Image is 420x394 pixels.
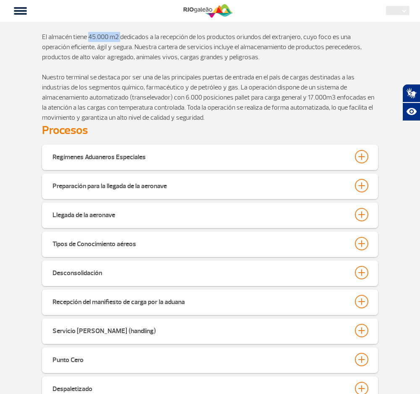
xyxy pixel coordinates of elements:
[52,208,368,222] button: Llegada de la aeronave
[52,236,368,251] button: Tipos de Conocimiento aéreos
[52,237,136,249] div: Tipos de Conocimiento aéreos
[52,353,84,365] div: Punto Cero
[52,295,185,307] div: Recepción del manifiesto de carga por la aduana
[52,179,167,191] div: Preparación para la llegada de la aeronave
[52,265,368,280] button: Desconsolidación
[52,352,368,367] button: Punto Cero
[402,84,420,121] div: Plugin de acessibilidade da Hand Talk.
[52,294,368,309] button: Recepción del manifiesto de carga por la aduana
[402,102,420,121] button: Abrir recursos assistivos.
[52,382,92,394] div: Despaletizado
[52,324,156,336] div: Servicio [PERSON_NAME] (handling)
[42,32,378,123] p: El almacén tiene 45.000 m2 dedicados a la recepción de los productos oriundos del extranjero, cuy...
[52,208,115,220] div: Llegada de la aeronave
[52,179,368,193] button: Preparación para la llegada de la aeronave
[52,323,368,338] button: Servicio [PERSON_NAME] (handling)
[52,266,102,278] div: Desconsolidación
[52,150,146,162] div: Regímenes Aduaneros Especiales
[402,84,420,102] button: Abrir tradutor de língua de sinais.
[42,123,378,138] h2: Procesos
[52,150,368,164] button: Regímenes Aduaneros Especiales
